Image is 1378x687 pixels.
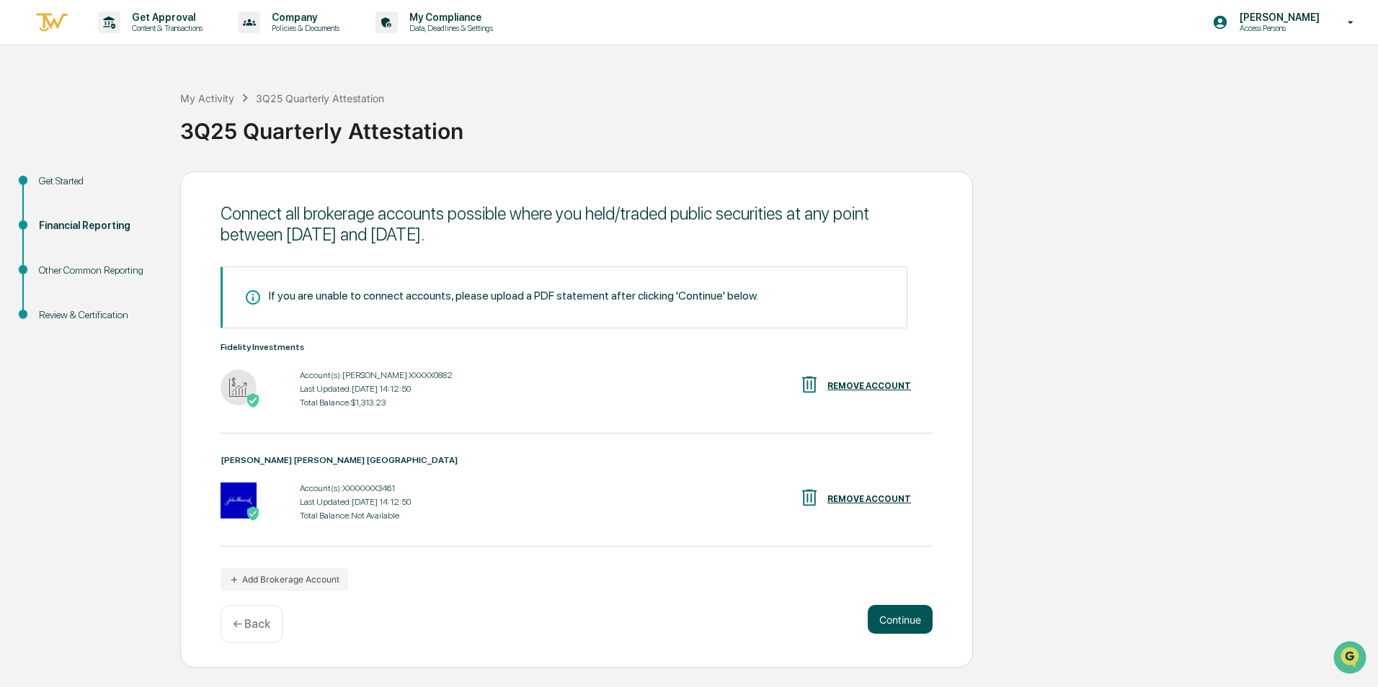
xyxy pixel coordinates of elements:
[868,605,933,634] button: Continue
[1228,23,1327,33] p: Access Persons
[105,183,116,194] div: 🗄️
[246,506,260,521] img: Active
[39,263,157,278] div: Other Common Reporting
[256,92,384,104] div: 3Q25 Quarterly Attestation
[14,110,40,136] img: 1746055101610-c473b297-6a78-478c-a979-82029cc54cd1
[119,181,179,196] span: Attestations
[39,174,157,189] div: Get Started
[1228,12,1327,23] p: [PERSON_NAME]
[143,244,174,255] span: Pylon
[398,23,500,33] p: Data, Deadlines & Settings
[221,482,257,518] img: John Hancock USA - Active
[221,455,933,465] div: [PERSON_NAME] [PERSON_NAME] [GEOGRAPHIC_DATA]
[9,176,99,202] a: 🖐️Preclearance
[300,497,411,507] div: Last Updated: [DATE] 14:12:50
[300,483,411,493] div: Account(s): XXXXXXX3461
[827,494,911,504] div: REMOVE ACCOUNT
[29,181,93,196] span: Preclearance
[180,92,234,104] div: My Activity
[827,381,911,391] div: REMOVE ACCOUNT
[221,203,933,245] div: Connect all brokerage accounts possible where you held/traded public securities at any point betw...
[120,12,210,23] p: Get Approval
[102,243,174,255] a: Powered byPylon
[398,12,500,23] p: My Compliance
[35,11,69,35] img: logo
[245,114,262,132] button: Start new chat
[99,176,185,202] a: 🗄️Attestations
[49,110,236,125] div: Start new chat
[799,374,820,395] img: REMOVE ACCOUNT
[799,487,820,508] img: REMOVE ACCOUNT
[233,617,270,631] p: ← Back
[221,342,933,352] div: Fidelity Investments
[9,203,97,229] a: 🔎Data Lookup
[246,393,260,408] img: Active
[260,12,347,23] p: Company
[300,398,453,408] div: Total Balance: $1,313.23
[300,370,453,380] div: Account(s): [PERSON_NAME] XXXXX0882
[221,369,257,405] img: Fidelity Investments - Active
[269,289,758,302] div: If you are unable to connect accounts, please upload a PDF statement after clicking 'Continue' be...
[1332,639,1371,678] iframe: Open customer support
[39,307,157,323] div: Review & Certification
[300,384,453,394] div: Last Updated: [DATE] 14:12:50
[39,218,157,233] div: Financial Reporting
[300,511,411,521] div: Total Balance: Not Available
[221,568,348,591] button: Add Brokerage Account
[14,183,26,194] div: 🖐️
[14,30,262,53] p: How can we help?
[120,23,210,33] p: Content & Transactions
[180,107,1371,144] div: 3Q25 Quarterly Attestation
[29,209,91,223] span: Data Lookup
[260,23,347,33] p: Policies & Documents
[14,210,26,222] div: 🔎
[49,125,182,136] div: We're available if you need us!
